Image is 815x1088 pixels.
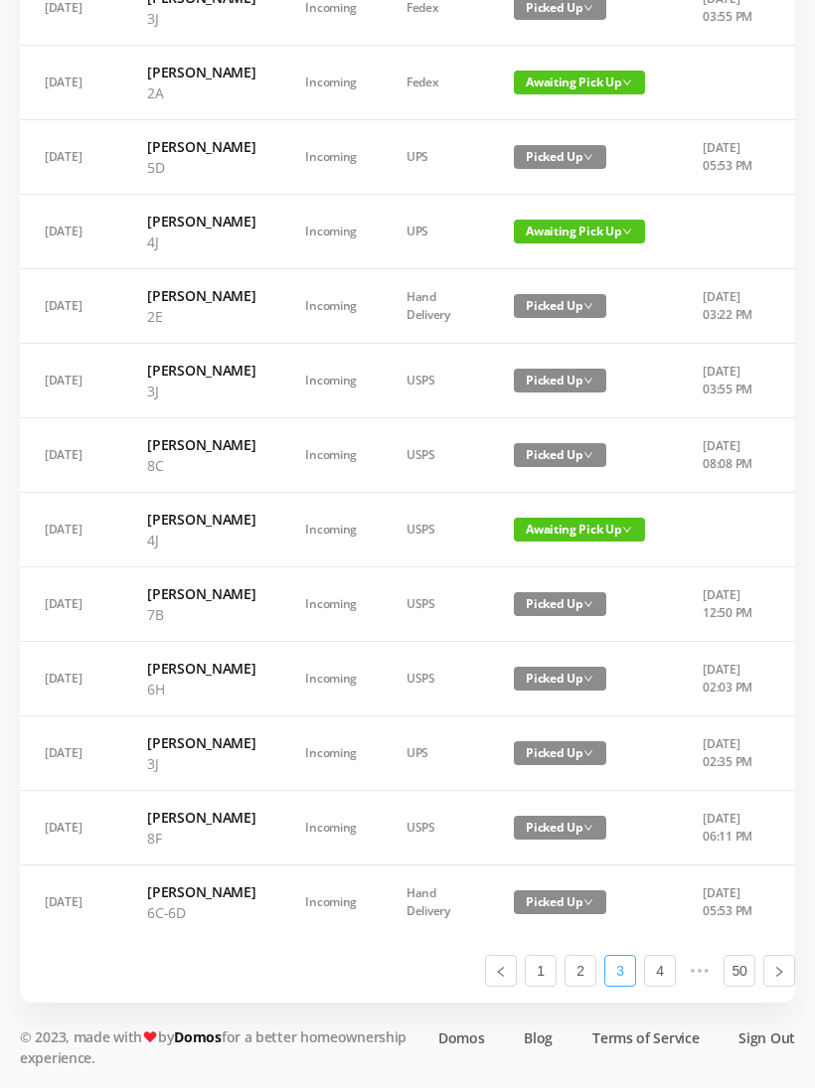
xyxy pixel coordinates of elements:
[280,567,382,642] td: Incoming
[280,120,382,195] td: Incoming
[583,3,593,13] i: icon: down
[382,344,489,418] td: USPS
[738,1027,795,1048] a: Sign Out
[147,232,255,252] p: 4J
[382,716,489,791] td: UPS
[583,897,593,907] i: icon: down
[147,604,255,625] p: 7B
[644,955,676,987] li: 4
[438,1027,485,1048] a: Domos
[280,46,382,120] td: Incoming
[622,525,632,535] i: icon: down
[514,443,606,467] span: Picked Up
[773,966,785,978] i: icon: right
[566,956,595,986] a: 2
[147,306,255,327] p: 2E
[147,679,255,699] p: 6H
[605,956,635,986] a: 3
[280,493,382,567] td: Incoming
[20,865,122,939] td: [DATE]
[382,120,489,195] td: UPS
[583,450,593,460] i: icon: down
[147,753,255,774] p: 3J
[645,956,675,986] a: 4
[514,145,606,169] span: Picked Up
[147,902,255,923] p: 6C-6D
[147,285,255,306] h6: [PERSON_NAME]
[280,791,382,865] td: Incoming
[382,567,489,642] td: USPS
[280,344,382,418] td: Incoming
[514,71,645,94] span: Awaiting Pick Up
[20,120,122,195] td: [DATE]
[382,493,489,567] td: USPS
[280,418,382,493] td: Incoming
[763,955,795,987] li: Next Page
[583,301,593,311] i: icon: down
[280,195,382,269] td: Incoming
[147,583,255,604] h6: [PERSON_NAME]
[678,865,782,939] td: [DATE] 05:53 PM
[684,955,716,987] span: •••
[514,518,645,542] span: Awaiting Pick Up
[20,791,122,865] td: [DATE]
[514,294,606,318] span: Picked Up
[514,816,606,840] span: Picked Up
[583,823,593,833] i: icon: down
[514,369,606,392] span: Picked Up
[280,716,382,791] td: Incoming
[147,807,255,828] h6: [PERSON_NAME]
[20,344,122,418] td: [DATE]
[20,418,122,493] td: [DATE]
[20,716,122,791] td: [DATE]
[678,567,782,642] td: [DATE] 12:50 PM
[147,211,255,232] h6: [PERSON_NAME]
[147,530,255,550] p: 4J
[280,642,382,716] td: Incoming
[382,865,489,939] td: Hand Delivery
[147,360,255,381] h6: [PERSON_NAME]
[280,269,382,344] td: Incoming
[147,82,255,103] p: 2A
[622,227,632,236] i: icon: down
[583,599,593,609] i: icon: down
[725,956,754,986] a: 50
[514,220,645,243] span: Awaiting Pick Up
[147,62,255,82] h6: [PERSON_NAME]
[514,667,606,691] span: Picked Up
[382,418,489,493] td: USPS
[678,120,782,195] td: [DATE] 05:53 PM
[20,46,122,120] td: [DATE]
[583,152,593,162] i: icon: down
[147,455,255,476] p: 8C
[174,1027,222,1046] a: Domos
[20,493,122,567] td: [DATE]
[20,642,122,716] td: [DATE]
[147,509,255,530] h6: [PERSON_NAME]
[147,434,255,455] h6: [PERSON_NAME]
[678,418,782,493] td: [DATE] 08:08 PM
[583,674,593,684] i: icon: down
[382,195,489,269] td: UPS
[382,46,489,120] td: Fedex
[565,955,596,987] li: 2
[147,881,255,902] h6: [PERSON_NAME]
[147,658,255,679] h6: [PERSON_NAME]
[684,955,716,987] li: Next 5 Pages
[495,966,507,978] i: icon: left
[592,1027,699,1048] a: Terms of Service
[147,8,255,29] p: 3J
[678,791,782,865] td: [DATE] 06:11 PM
[678,716,782,791] td: [DATE] 02:35 PM
[20,1026,417,1068] p: © 2023, made with by for a better homeownership experience.
[678,642,782,716] td: [DATE] 02:03 PM
[280,865,382,939] td: Incoming
[147,381,255,401] p: 3J
[583,376,593,386] i: icon: down
[583,748,593,758] i: icon: down
[678,344,782,418] td: [DATE] 03:55 PM
[525,955,557,987] li: 1
[382,791,489,865] td: USPS
[20,195,122,269] td: [DATE]
[382,642,489,716] td: USPS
